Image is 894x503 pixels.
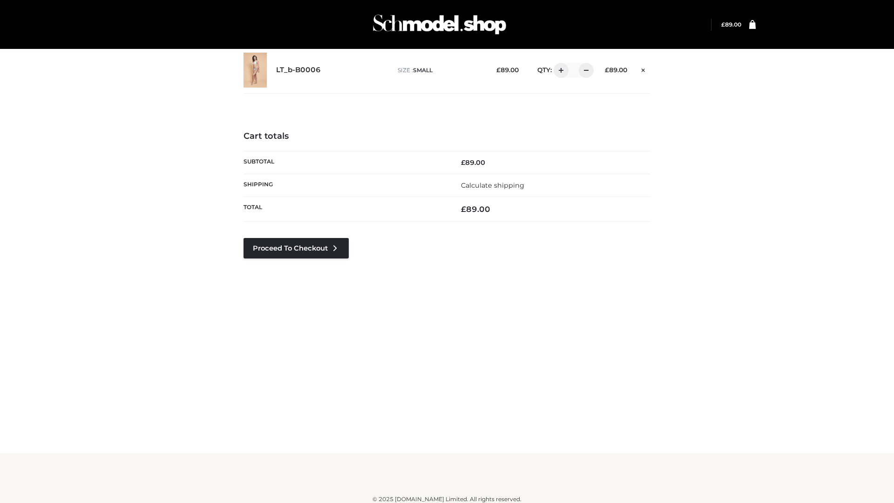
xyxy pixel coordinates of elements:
a: LT_b-B0006 [276,66,321,75]
bdi: 89.00 [721,21,741,28]
bdi: 89.00 [496,66,519,74]
a: Proceed to Checkout [244,238,349,258]
span: SMALL [413,67,433,74]
p: size : [398,66,482,75]
a: Calculate shipping [461,181,524,190]
bdi: 89.00 [461,158,485,167]
th: Shipping [244,174,447,197]
span: £ [721,21,725,28]
div: QTY: [528,63,590,78]
a: Remove this item [637,63,650,75]
a: £89.00 [721,21,741,28]
th: Subtotal [244,151,447,174]
bdi: 89.00 [605,66,627,74]
img: LT_b-B0006 - SMALL [244,53,267,88]
img: Schmodel Admin 964 [370,6,509,43]
bdi: 89.00 [461,204,490,214]
span: £ [496,66,501,74]
span: £ [461,204,466,214]
h4: Cart totals [244,131,650,142]
span: £ [461,158,465,167]
span: £ [605,66,609,74]
th: Total [244,197,447,222]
